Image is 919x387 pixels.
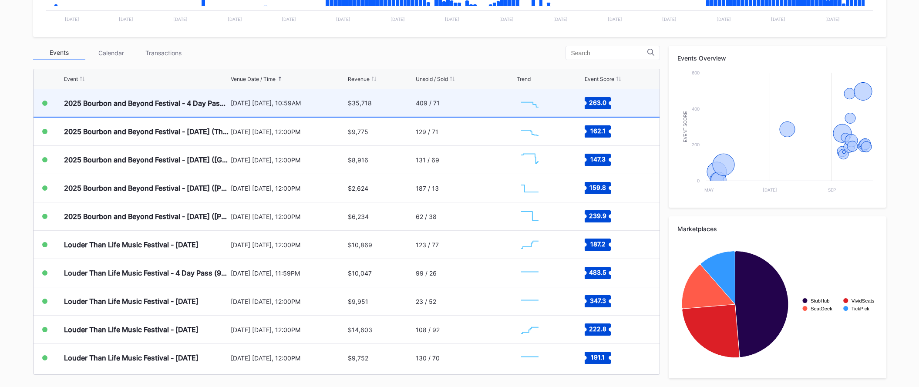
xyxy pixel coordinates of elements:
[231,241,346,249] div: [DATE] [DATE], 12:00PM
[231,99,346,107] div: [DATE] [DATE], 10:59AM
[771,17,785,22] text: [DATE]
[716,17,730,22] text: [DATE]
[517,177,543,199] svg: Chart title
[64,325,199,334] div: Louder Than Life Music Festival - [DATE]
[85,46,138,60] div: Calendar
[697,178,700,183] text: 0
[138,46,190,60] div: Transactions
[589,184,606,191] text: 159.8
[416,241,439,249] div: 123 / 77
[677,239,878,370] svg: Chart title
[348,213,369,220] div: $6,234
[416,326,440,333] div: 108 / 92
[231,269,346,277] div: [DATE] [DATE], 11:59PM
[590,155,606,163] text: 147.3
[517,290,543,312] svg: Chart title
[828,187,835,192] text: Sep
[64,297,199,306] div: Louder Than Life Music Festival - [DATE]
[763,187,777,192] text: [DATE]
[173,17,188,22] text: [DATE]
[64,127,229,136] div: 2025 Bourbon and Beyond Festival - [DATE] (The Lumineers, [PERSON_NAME], [US_STATE] Shakes)
[282,17,296,22] text: [DATE]
[692,70,700,75] text: 600
[416,354,440,362] div: 130 / 70
[231,128,346,135] div: [DATE] [DATE], 12:00PM
[64,269,229,277] div: Louder Than Life Music Festival - 4 Day Pass (9/18 - 9/21)
[517,76,531,82] div: Trend
[231,354,346,362] div: [DATE] [DATE], 12:00PM
[348,298,368,305] div: $9,951
[517,319,543,340] svg: Chart title
[231,298,346,305] div: [DATE] [DATE], 12:00PM
[590,297,606,304] text: 347.3
[348,185,368,192] div: $2,624
[590,240,606,248] text: 187.2
[677,54,878,62] div: Events Overview
[499,17,513,22] text: [DATE]
[390,17,405,22] text: [DATE]
[677,68,878,199] svg: Chart title
[231,76,276,82] div: Venue Date / Time
[348,354,368,362] div: $9,752
[64,76,78,82] div: Event
[348,241,372,249] div: $10,869
[348,326,372,333] div: $14,603
[64,184,229,192] div: 2025 Bourbon and Beyond Festival - [DATE] ([PERSON_NAME], [PERSON_NAME], [PERSON_NAME])
[348,156,368,164] div: $8,916
[704,187,714,192] text: May
[825,17,839,22] text: [DATE]
[348,269,372,277] div: $10,047
[64,212,229,221] div: 2025 Bourbon and Beyond Festival - [DATE] ([PERSON_NAME], Goo Goo Dolls, [PERSON_NAME])
[662,17,677,22] text: [DATE]
[517,149,543,171] svg: Chart title
[553,17,568,22] text: [DATE]
[231,213,346,220] div: [DATE] [DATE], 12:00PM
[64,99,229,108] div: 2025 Bourbon and Beyond Festival - 4 Day Pass (9/11 - 9/14) ([PERSON_NAME], [PERSON_NAME], [PERSO...
[416,99,440,107] div: 409 / 71
[517,92,543,114] svg: Chart title
[416,213,437,220] div: 62 / 38
[589,212,606,219] text: 239.9
[589,325,606,333] text: 222.8
[64,17,79,22] text: [DATE]
[231,156,346,164] div: [DATE] [DATE], 12:00PM
[348,99,372,107] div: $35,718
[119,17,133,22] text: [DATE]
[231,326,346,333] div: [DATE] [DATE], 12:00PM
[416,185,439,192] div: 187 / 13
[811,306,832,311] text: SeatGeek
[336,17,350,22] text: [DATE]
[811,298,830,303] text: StubHub
[416,269,437,277] div: 99 / 26
[231,185,346,192] div: [DATE] [DATE], 12:00PM
[851,298,874,303] text: VividSeats
[683,111,688,142] text: Event Score
[227,17,242,22] text: [DATE]
[517,205,543,227] svg: Chart title
[444,17,459,22] text: [DATE]
[608,17,622,22] text: [DATE]
[517,347,543,369] svg: Chart title
[851,306,869,311] text: TickPick
[64,240,199,249] div: Louder Than Life Music Festival - [DATE]
[571,50,647,57] input: Search
[348,76,370,82] div: Revenue
[517,234,543,256] svg: Chart title
[591,353,605,361] text: 191.1
[590,127,606,135] text: 162.1
[589,269,606,276] text: 483.5
[416,128,438,135] div: 129 / 71
[64,353,199,362] div: Louder Than Life Music Festival - [DATE]
[677,225,878,232] div: Marketplaces
[64,155,229,164] div: 2025 Bourbon and Beyond Festival - [DATE] ([GEOGRAPHIC_DATA], Khruangbin, [PERSON_NAME])
[416,298,436,305] div: 23 / 52
[585,76,614,82] div: Event Score
[517,262,543,284] svg: Chart title
[692,142,700,147] text: 200
[517,121,543,142] svg: Chart title
[589,98,606,106] text: 263.0
[416,156,439,164] div: 131 / 69
[416,76,448,82] div: Unsold / Sold
[692,106,700,111] text: 400
[33,46,85,60] div: Events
